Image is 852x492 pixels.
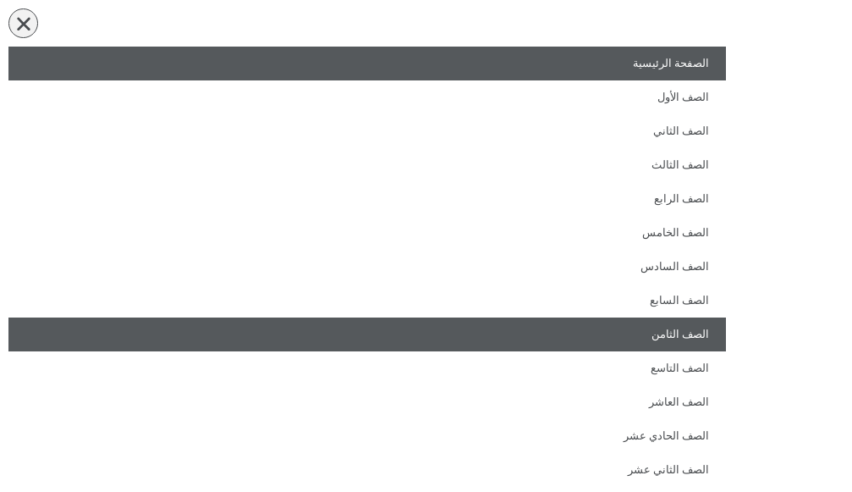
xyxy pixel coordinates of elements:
a: الصفحة الرئيسية [8,47,726,80]
a: الصف الثامن [8,318,726,351]
a: الصف السادس [8,250,726,284]
div: כפתור פתיחת תפריט [8,8,38,38]
a: الصف الحادي عشر [8,419,726,453]
a: الصف الثاني عشر [8,453,726,487]
a: الصف الخامس [8,216,726,250]
a: الصف التاسع [8,351,726,385]
a: الصف الثاني [8,114,726,148]
a: الصف الأول [8,80,726,114]
a: الصف الثالث [8,148,726,182]
a: الصف العاشر [8,385,726,419]
a: الصف السابع [8,284,726,318]
a: الصف الرابع [8,182,726,216]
